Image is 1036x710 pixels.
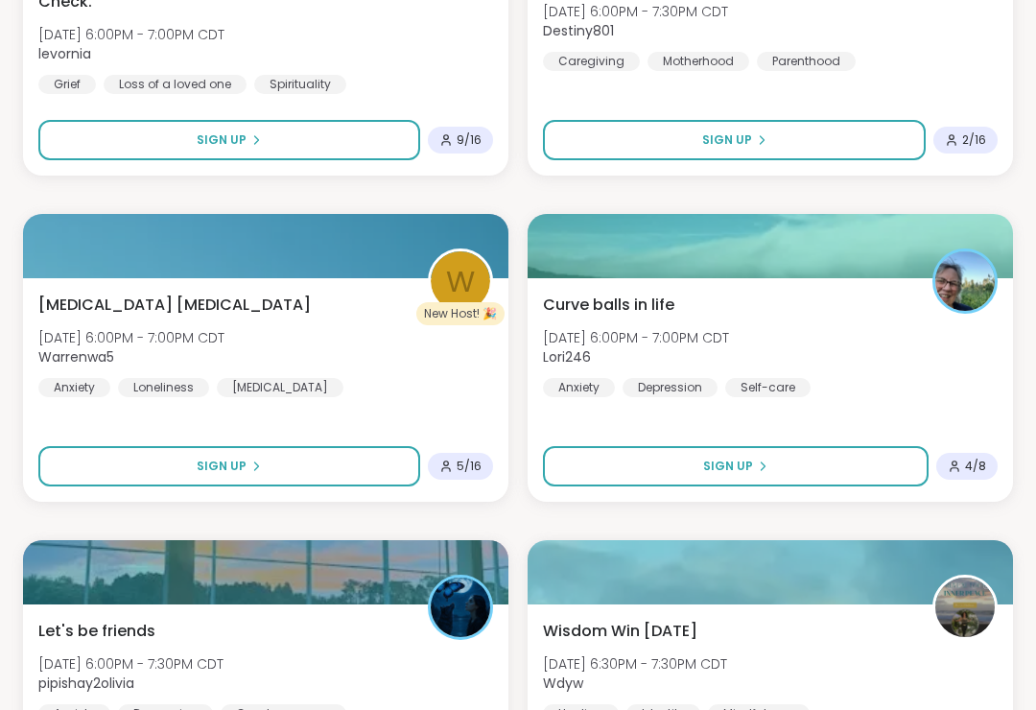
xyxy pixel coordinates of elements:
span: [DATE] 6:00PM - 7:00PM CDT [543,328,729,347]
span: [DATE] 6:00PM - 7:00PM CDT [38,328,224,347]
span: [MEDICAL_DATA] [MEDICAL_DATA] [38,294,311,317]
span: Wisdom Win [DATE] [543,620,697,643]
div: Anxiety [38,378,110,397]
div: Motherhood [647,52,749,71]
span: [DATE] 6:30PM - 7:30PM CDT [543,654,727,674]
span: Let's be friends [38,620,155,643]
span: Curve balls in life [543,294,674,317]
button: Sign Up [38,446,420,486]
div: Caregiving [543,52,640,71]
button: Sign Up [38,120,420,160]
div: Anxiety [543,378,615,397]
img: Wdyw [935,578,995,637]
button: Sign Up [543,446,929,486]
b: Warrenwa5 [38,347,114,367]
span: 9 / 16 [457,132,482,148]
div: Loss of a loved one [104,75,247,94]
img: Lori246 [935,251,995,311]
span: Sign Up [702,131,752,149]
div: Self-care [725,378,811,397]
b: pipishay2olivia [38,674,134,693]
div: New Host! 🎉 [416,302,505,325]
b: levornia [38,44,91,63]
div: Spirituality [254,75,346,94]
div: Depression [623,378,718,397]
span: 4 / 8 [965,459,986,474]
b: Wdyw [543,674,583,693]
span: [DATE] 6:00PM - 7:30PM CDT [543,2,728,21]
span: Sign Up [703,458,753,475]
div: Loneliness [118,378,209,397]
b: Lori246 [543,347,591,367]
span: W [446,259,475,304]
div: Grief [38,75,96,94]
div: [MEDICAL_DATA] [217,378,343,397]
div: Parenthood [757,52,856,71]
span: 2 / 16 [962,132,986,148]
span: [DATE] 6:00PM - 7:00PM CDT [38,25,224,44]
img: pipishay2olivia [431,578,490,637]
button: Sign Up [543,120,926,160]
span: [DATE] 6:00PM - 7:30PM CDT [38,654,224,674]
span: Sign Up [197,458,247,475]
b: Destiny801 [543,21,614,40]
span: 5 / 16 [457,459,482,474]
span: Sign Up [197,131,247,149]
